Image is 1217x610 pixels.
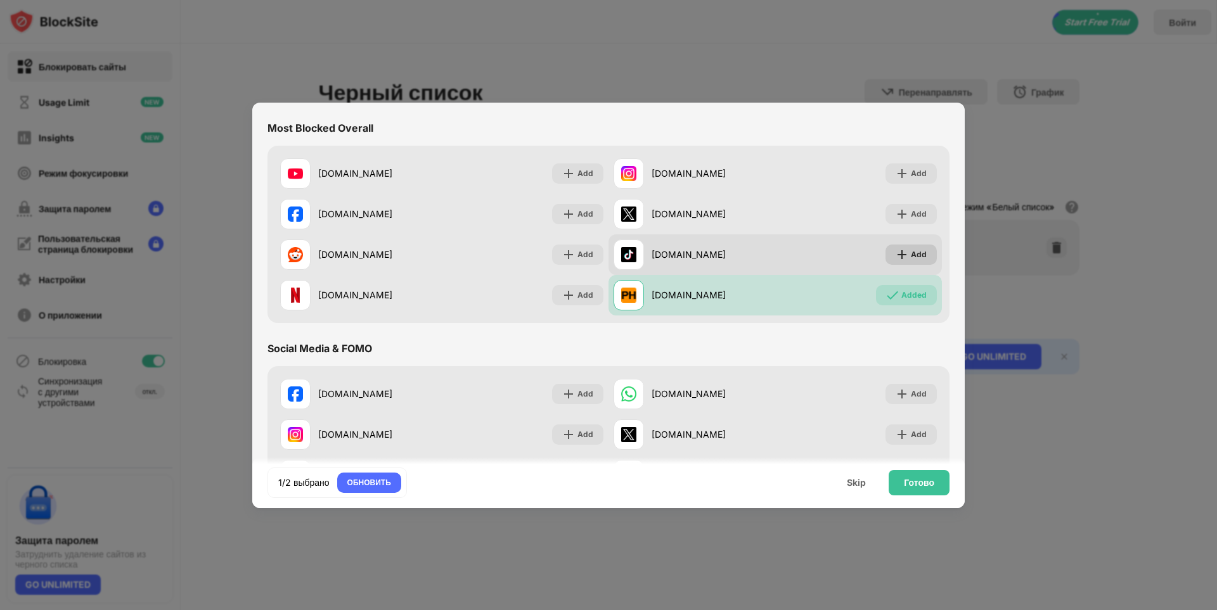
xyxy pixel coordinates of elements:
img: favicons [621,166,636,181]
img: favicons [621,247,636,262]
img: favicons [288,427,303,442]
div: Most Blocked Overall [267,122,373,134]
div: Add [577,388,593,400]
img: favicons [621,386,636,402]
div: Add [911,428,927,441]
div: [DOMAIN_NAME] [318,288,442,302]
img: favicons [621,207,636,222]
div: Add [577,248,593,261]
div: Add [911,167,927,180]
div: ОБНОВИТЬ [347,476,391,489]
div: [DOMAIN_NAME] [318,428,442,441]
img: favicons [288,288,303,303]
img: favicons [288,207,303,222]
div: Added [901,289,927,302]
div: Add [577,289,593,302]
img: favicons [621,288,636,303]
div: Add [577,208,593,220]
div: [DOMAIN_NAME] [318,207,442,220]
div: Add [911,388,927,400]
div: [DOMAIN_NAME] [652,207,775,220]
div: [DOMAIN_NAME] [318,167,442,180]
div: Social Media & FOMO [267,342,372,355]
div: Add [911,208,927,220]
img: favicons [288,247,303,262]
img: favicons [288,386,303,402]
div: Skip [847,478,866,488]
img: favicons [621,427,636,442]
div: [DOMAIN_NAME] [652,248,775,261]
div: [DOMAIN_NAME] [652,387,775,400]
div: Готово [904,478,934,488]
div: [DOMAIN_NAME] [652,428,775,441]
div: [DOMAIN_NAME] [318,387,442,400]
div: Add [577,167,593,180]
div: 1/2 выбрано [278,476,330,489]
img: favicons [288,166,303,181]
div: Add [577,428,593,441]
div: [DOMAIN_NAME] [318,248,442,261]
div: Add [911,248,927,261]
div: [DOMAIN_NAME] [652,167,775,180]
div: [DOMAIN_NAME] [652,288,775,302]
